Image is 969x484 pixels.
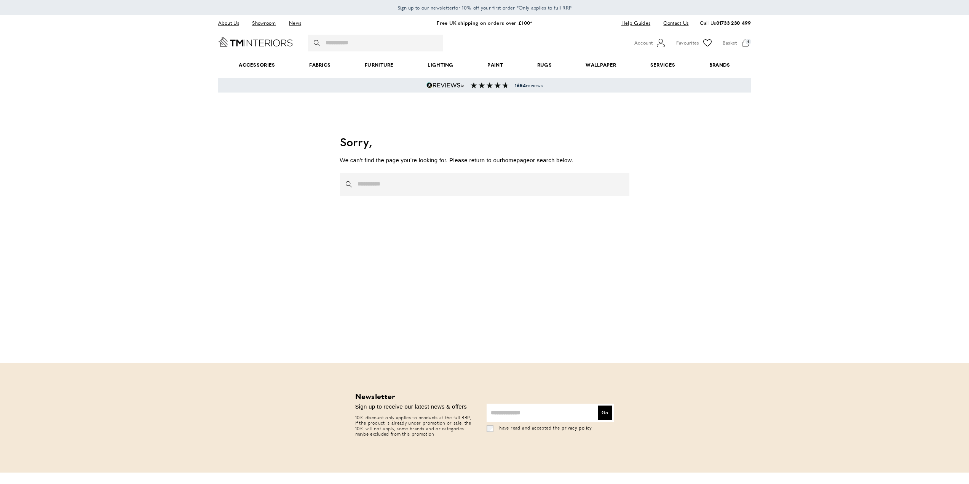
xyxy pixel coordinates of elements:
span: reviews [515,82,543,88]
button: Customer Account [634,37,667,49]
span: I have read and accepted the [496,425,560,431]
form: Subscribe to Newsletter [487,404,614,433]
strong: Newsletter [355,390,396,401]
a: Free UK shipping on orders over £100* [437,19,532,26]
img: Reviews.io 5 stars [426,82,465,88]
strong: 1654 [515,82,526,89]
p: Sign up to receive our latest news & offers [355,402,475,411]
p: Call Us [700,19,751,27]
a: Services [633,53,692,77]
a: Lighting [411,53,471,77]
a: Furniture [348,53,410,77]
a: homepage [502,157,530,163]
p: 10% discount only applies to products at the full RRP, if the product is already under promotion ... [355,415,475,437]
span: Account [634,39,653,47]
a: Paint [471,53,520,77]
a: About Us [218,18,245,28]
span: Favourites [676,39,699,47]
a: Showroom [246,18,281,28]
img: Reviews section [471,82,509,88]
a: Fabrics [292,53,348,77]
button: Search [314,35,321,51]
a: Brands [692,53,747,77]
a: Contact Us [658,18,688,28]
a: Go to Home page [218,37,293,47]
a: News [283,18,307,28]
a: Wallpaper [569,53,633,77]
a: Favourites [676,37,713,49]
h1: Sorry, [340,134,629,150]
a: Sign up to our newsletter [397,4,454,11]
a: Rugs [520,53,569,77]
span: Accessories [222,53,292,77]
a: Help Guides [616,18,656,28]
a: 01733 230 499 [716,19,751,26]
span: for 10% off your first order *Only applies to full RRP [397,4,572,11]
button: Search [346,173,353,196]
p: We can’t find the page you’re looking for. Please return to our or search below. [340,156,629,165]
a: privacy policy [562,425,592,431]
